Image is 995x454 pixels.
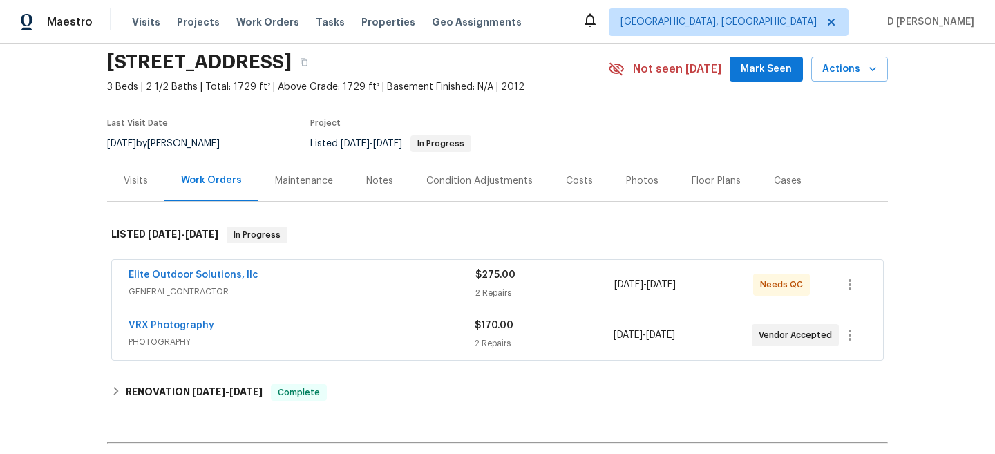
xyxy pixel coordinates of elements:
div: 2 Repairs [475,337,613,350]
span: - [341,139,402,149]
span: Vendor Accepted [759,328,837,342]
span: Actions [822,61,877,78]
div: Cases [774,174,802,188]
button: Mark Seen [730,57,803,82]
span: [DATE] [373,139,402,149]
span: [DATE] [148,229,181,239]
span: Mark Seen [741,61,792,78]
span: [DATE] [229,387,263,397]
span: Visits [132,15,160,29]
span: - [614,328,675,342]
span: $275.00 [475,270,515,280]
div: Notes [366,174,393,188]
div: Photos [626,174,658,188]
span: [DATE] [192,387,225,397]
span: [DATE] [647,280,676,290]
span: Last Visit Date [107,119,168,127]
div: by [PERSON_NAME] [107,135,236,152]
span: $170.00 [475,321,513,330]
span: In Progress [228,228,286,242]
div: Maintenance [275,174,333,188]
div: Floor Plans [692,174,741,188]
span: [DATE] [614,330,643,340]
span: - [192,387,263,397]
div: Visits [124,174,148,188]
a: Elite Outdoor Solutions, llc [129,270,258,280]
span: GENERAL_CONTRACTOR [129,285,475,299]
span: PHOTOGRAPHY [129,335,475,349]
span: [DATE] [185,229,218,239]
button: Actions [811,57,888,82]
span: [DATE] [107,139,136,149]
h6: LISTED [111,227,218,243]
span: Needs QC [760,278,808,292]
h6: RENOVATION [126,384,263,401]
span: D [PERSON_NAME] [882,15,974,29]
div: Costs [566,174,593,188]
a: VRX Photography [129,321,214,330]
span: [DATE] [646,330,675,340]
button: Copy Address [292,50,316,75]
span: [GEOGRAPHIC_DATA], [GEOGRAPHIC_DATA] [620,15,817,29]
span: Tasks [316,17,345,27]
span: Properties [361,15,415,29]
div: Work Orders [181,173,242,187]
h2: [STREET_ADDRESS] [107,55,292,69]
span: Listed [310,139,471,149]
span: Projects [177,15,220,29]
div: Condition Adjustments [426,174,533,188]
span: 3 Beds | 2 1/2 Baths | Total: 1729 ft² | Above Grade: 1729 ft² | Basement Finished: N/A | 2012 [107,80,608,94]
span: - [614,278,676,292]
span: [DATE] [341,139,370,149]
span: Geo Assignments [432,15,522,29]
span: Complete [272,386,325,399]
span: In Progress [412,140,470,148]
div: LISTED [DATE]-[DATE]In Progress [107,213,888,257]
span: Maestro [47,15,93,29]
span: [DATE] [614,280,643,290]
div: RENOVATION [DATE]-[DATE]Complete [107,376,888,409]
span: Project [310,119,341,127]
span: - [148,229,218,239]
span: Not seen [DATE] [633,62,721,76]
div: 2 Repairs [475,286,614,300]
span: Work Orders [236,15,299,29]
